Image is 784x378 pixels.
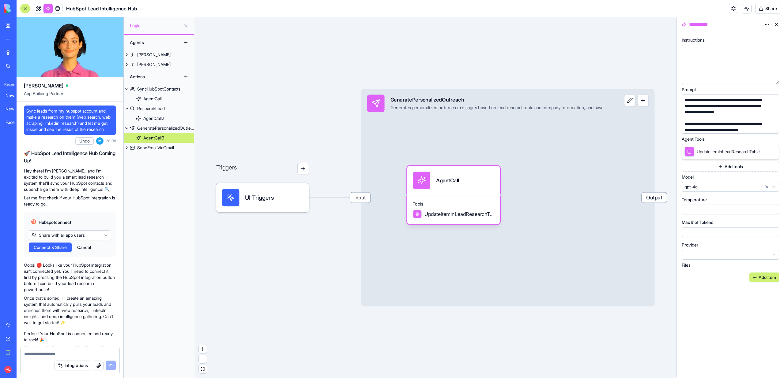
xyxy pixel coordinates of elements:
div: AgentCall [143,96,162,102]
button: Cancel [74,243,94,252]
label: Files [682,262,691,268]
span: Recent [2,82,15,87]
label: Temperature [682,197,707,203]
div: [PERSON_NAME] [137,61,171,68]
div: GeneratePersonalizedOutreach [137,125,194,131]
h1: HubSpot Lead Intelligence Hub [66,5,137,12]
p: Once that's sorted, I'll create an amazing system that automatically pulls your leads and enriche... [24,295,116,326]
h2: 🚀 HubSpot Lead Intelligence Hub Coming Up! [24,150,116,164]
a: Facebook Campaign Analyzer [2,116,26,128]
div: AgentCallToolsUpdateItemInLeadResearchTable [407,166,500,224]
span: Input [350,192,370,202]
button: Undo [75,137,94,145]
div: New App [6,92,23,98]
button: zoom in [199,345,207,353]
span: App Building Partner [24,91,116,102]
div: SendEmailViaGmail [137,145,174,151]
div: InputGeneratePersonalizedOutreachGenerates personalized outreach messages based on lead research ... [361,89,655,306]
span: Sync leads from my hubspot account and make a research on them (web search, web scraping, linkedi... [26,108,114,132]
div: Facebook Campaign Analyzer [6,119,23,125]
span: Output [642,192,667,202]
a: [PERSON_NAME] [124,60,194,69]
div: Triggers [216,139,309,212]
button: Connect & Share [29,243,72,252]
span: ML [4,366,12,373]
div: UI Triggers [216,183,309,212]
button: zoom out [199,355,207,363]
span: M [96,137,104,145]
p: Let me first check if your HubSpot integration is ready to go... [24,195,116,207]
label: Prompt [682,87,696,93]
div: AgentCall2 [143,115,164,121]
button: Add tools [682,162,779,172]
a: SyncHubSpotContacts [124,84,194,94]
button: fit view [199,365,207,373]
p: Oops! 🛑 Looks like your HubSpot integration isn't connected yet. You'll need to connect it first ... [24,262,116,293]
a: AgentCall3 [124,133,194,143]
p: Hey there! I'm [PERSON_NAME], and I'm excited to build you a smart lead research system that'll s... [24,168,116,192]
a: GeneratePersonalizedOutreach [124,123,194,133]
label: Agent Tools [682,136,705,142]
a: ResearchLead [124,104,194,113]
label: Max # of Tokens [682,219,713,225]
span: 20:08 [106,139,116,143]
p: Perfect! Your HubSpot is connected and ready to rock! 🎉 [24,331,116,343]
a: SendEmailViaGmail [124,143,194,153]
button: Integrations [55,361,91,370]
img: hubspot [31,219,36,224]
p: Now let me build your Lead Intelligence Hub - it'll automatically sync contacts from HubSpot and ... [24,345,116,376]
div: ResearchLead [137,106,165,112]
a: New App [2,103,26,115]
label: Provider [682,242,698,248]
span: UI Triggers [245,193,274,202]
span: Tools [413,201,494,207]
p: Triggers [216,163,237,174]
span: [PERSON_NAME] [24,82,63,89]
div: SyncHubSpotContacts [137,86,180,92]
button: Share [755,4,780,13]
div: Agents [127,38,176,47]
div: Actions [127,72,176,82]
div: New App [6,106,23,112]
span: Logic [130,23,181,29]
a: AgentCall2 [124,113,194,123]
span: UpdateItemInLeadResearchTable [697,149,760,155]
span: Hubspot connect [39,219,71,225]
a: New App [2,89,26,102]
div: Generates personalized outreach messages based on lead research data and company information, and... [390,105,608,111]
div: GeneratePersonalizedOutreach [390,96,608,103]
img: logo [4,4,42,13]
span: Connect & Share [34,244,67,250]
a: [PERSON_NAME] [124,50,194,60]
div: AgentCall [436,177,459,184]
span: UpdateItemInLeadResearchTable [424,210,494,218]
a: AgentCall [124,94,194,104]
button: Add item [749,272,779,282]
label: Model [682,174,694,180]
div: AgentCall3 [143,135,164,141]
label: Instructions [682,37,705,43]
div: [PERSON_NAME] [137,52,171,58]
